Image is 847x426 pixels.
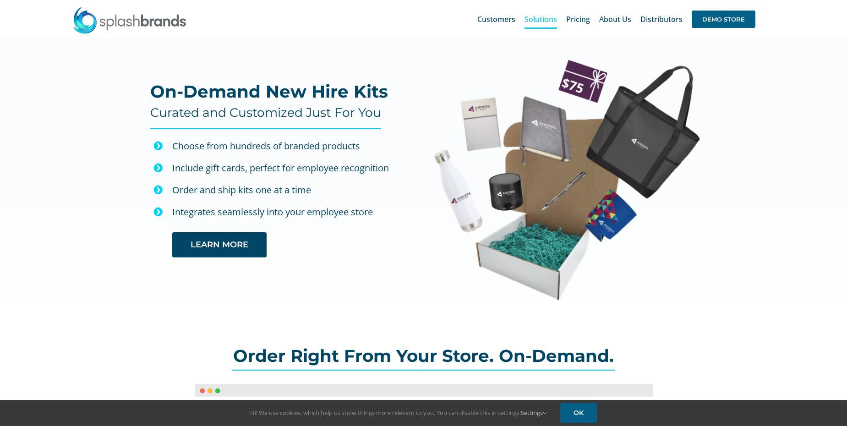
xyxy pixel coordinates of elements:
[477,16,515,23] span: Customers
[692,11,755,28] span: DEMO STORE
[566,5,590,34] a: Pricing
[150,82,388,101] h2: On-Demand New Hire Kits
[477,5,515,34] a: Customers
[250,409,546,417] span: Hi! We use cookies, which help us show things more relevant to you. You can disable this in setti...
[640,16,683,23] span: Distributors
[692,5,755,34] a: DEMO STORE
[477,5,755,34] nav: Main Menu
[433,59,700,301] img: Anders New Hire Kit Web Image-01
[172,232,267,257] a: LEARN MORE
[599,16,631,23] span: About Us
[150,105,381,120] h4: Curated and Customized Just For You
[191,240,248,250] span: LEARN MORE
[521,409,546,417] a: Settings
[560,403,597,423] a: OK
[172,204,407,220] p: Integrates seamlessly into your employee store
[72,6,187,34] img: SplashBrands.com Logo
[566,16,590,23] span: Pricing
[525,16,557,23] span: Solutions
[640,5,683,34] a: Distributors
[172,160,407,176] div: Include gift cards, perfect for employee recognition
[172,138,407,154] div: Choose from hundreds of branded products
[233,345,614,366] span: Order Right From Your Store. On-Demand.
[172,182,407,198] p: Order and ship kits one at a time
